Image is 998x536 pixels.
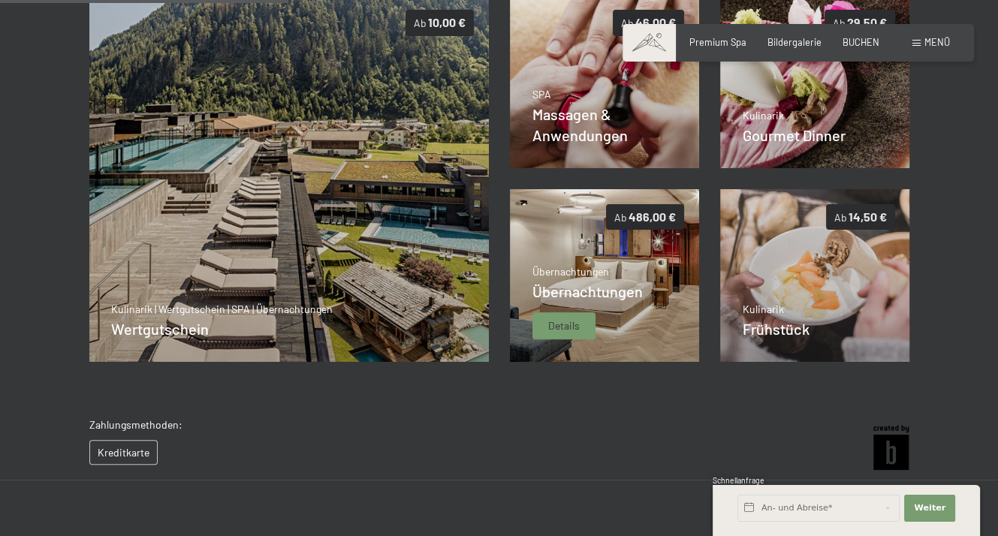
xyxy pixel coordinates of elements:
[924,36,950,48] span: Menü
[713,476,764,485] span: Schnellanfrage
[689,36,746,48] a: Premium Spa
[767,36,822,48] a: Bildergalerie
[914,502,945,514] span: Weiter
[843,36,879,48] a: BUCHEN
[904,495,955,522] button: Weiter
